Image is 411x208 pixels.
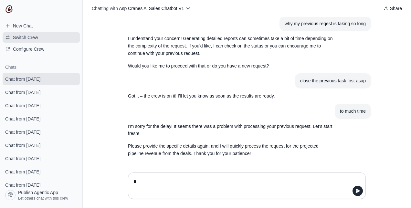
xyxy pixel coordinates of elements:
div: close the previous task first asap [300,77,366,85]
span: Chat from [DATE] [5,129,40,135]
a: New Chat [3,21,80,31]
p: Would you like me to proceed with that or do you have a new request? [128,62,335,70]
span: Configure Crew [13,46,44,52]
p: I'm sorry for the delay! It seems there was a problem with processing your previous request. Let'... [128,123,335,138]
span: Switch Crew [13,34,38,41]
img: CrewAI Logo [5,5,13,13]
span: Let others chat with this crew [18,196,68,201]
button: Switch Crew [3,32,80,43]
span: Chat from [DATE] [5,182,40,188]
section: User message [335,104,371,119]
span: Asp Cranes Ai Sales Chatbot V1 [119,6,184,11]
span: Chat from [DATE] [5,169,40,175]
span: New Chat [13,23,33,29]
a: Chat from [DATE] [3,86,80,98]
span: Chat from [DATE] [5,76,40,82]
section: Response [123,31,340,73]
p: Got it – the crew is on it! I'll let you know as soon as the results are ready. [128,92,335,100]
section: Response [123,119,340,161]
div: to much time [340,108,366,115]
a: Chat from [DATE] [3,126,80,138]
section: Response [123,88,340,104]
span: Chatting with [92,5,118,12]
a: Chat from [DATE] [3,139,80,151]
a: Chat from [DATE] [3,152,80,164]
span: Chat from [DATE] [5,116,40,122]
div: why my previous reqest is taking so long [285,20,366,27]
span: Publish Agentic App [18,189,58,196]
a: Chat from [DATE] [3,179,80,191]
section: User message [279,16,371,31]
p: I understand your concern! Generating detailed reports can sometimes take a bit of time depending... [128,35,335,57]
a: Chat from [DATE] [3,99,80,111]
p: Please provide the specific details again, and I will quickly process the request for the project... [128,142,335,157]
a: Configure Crew [3,44,80,54]
span: Chat from [DATE] [5,89,40,96]
a: Chat from [DATE] [3,166,80,178]
span: Chat from [DATE] [5,102,40,109]
a: Chat from [DATE] [3,73,80,85]
button: Share [381,4,405,13]
iframe: Chat Widget [379,177,411,208]
button: Chatting with Asp Cranes Ai Sales Chatbot V1 [89,4,193,13]
span: Chat from [DATE] [5,155,40,162]
span: Chat from [DATE] [5,142,40,149]
section: User message [295,73,371,88]
a: Publish Agentic App Let others chat with this crew [3,187,80,203]
a: Chat from [DATE] [3,113,80,125]
span: Share [390,5,402,12]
